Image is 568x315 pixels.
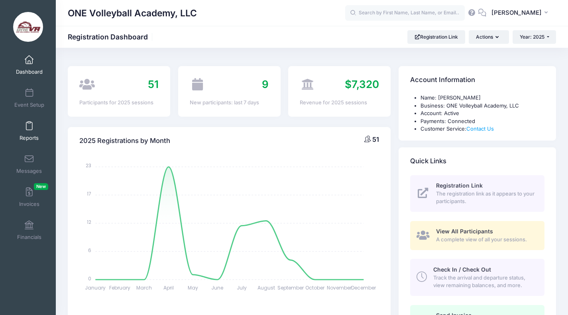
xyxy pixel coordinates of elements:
tspan: 23 [86,162,92,169]
h4: Account Information [410,69,475,92]
span: Track the arrival and departure status, view remaining balances, and more. [433,274,535,290]
a: Financials [10,216,48,244]
tspan: June [211,284,223,291]
span: Registration Link [436,182,483,189]
span: Invoices [19,201,39,207]
span: Year: 2025 [520,34,544,40]
span: 9 [262,78,269,90]
div: Participants for 2025 sessions [79,99,159,107]
span: The registration link as it appears to your participants. [436,190,535,205]
span: Financials [17,234,41,241]
li: Name: [PERSON_NAME] [421,94,544,102]
span: 51 [148,78,159,90]
tspan: 12 [87,219,92,225]
tspan: November [327,284,352,291]
tspan: January [85,284,106,291]
span: Reports [20,135,39,141]
div: Revenue for 2025 sessions [300,99,379,107]
tspan: 0 [88,275,92,282]
span: Messages [16,168,42,174]
span: New [34,183,48,190]
a: InvoicesNew [10,183,48,211]
a: Event Setup [10,84,48,112]
tspan: April [163,284,174,291]
li: Payments: Connected [421,117,544,125]
tspan: December [352,284,377,291]
span: View All Participants [436,228,493,235]
tspan: August [257,284,275,291]
span: A complete view of all your sessions. [436,236,535,244]
span: Dashboard [16,68,43,75]
span: 51 [372,135,379,143]
img: ONE Volleyball Academy, LLC [13,12,43,42]
span: [PERSON_NAME] [491,8,542,17]
h4: Quick Links [410,150,446,172]
input: Search by First Name, Last Name, or Email... [345,5,465,21]
a: Messages [10,150,48,178]
tspan: July [237,284,247,291]
a: Contact Us [466,125,494,132]
tspan: 17 [87,190,92,197]
button: Year: 2025 [513,30,556,44]
li: Business: ONE Volleyball Academy, LLC [421,102,544,110]
button: [PERSON_NAME] [486,4,556,22]
a: Check In / Check Out Track the arrival and departure status, view remaining balances, and more. [410,259,544,295]
a: View All Participants A complete view of all your sessions. [410,221,544,250]
button: Actions [469,30,509,44]
tspan: October [305,284,325,291]
tspan: 6 [88,247,92,254]
tspan: September [277,284,304,291]
a: Registration Link [407,30,465,44]
span: $7,320 [345,78,379,90]
h4: 2025 Registrations by Month [79,130,170,153]
div: New participants: last 7 days [190,99,269,107]
a: Dashboard [10,51,48,79]
a: Registration Link The registration link as it appears to your participants. [410,175,544,212]
h1: ONE Volleyball Academy, LLC [68,4,197,22]
span: Event Setup [14,102,44,108]
tspan: February [109,284,130,291]
h1: Registration Dashboard [68,33,155,41]
li: Customer Service: [421,125,544,133]
a: Reports [10,117,48,145]
span: Check In / Check Out [433,266,491,273]
li: Account: Active [421,110,544,117]
tspan: May [188,284,198,291]
tspan: March [136,284,152,291]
